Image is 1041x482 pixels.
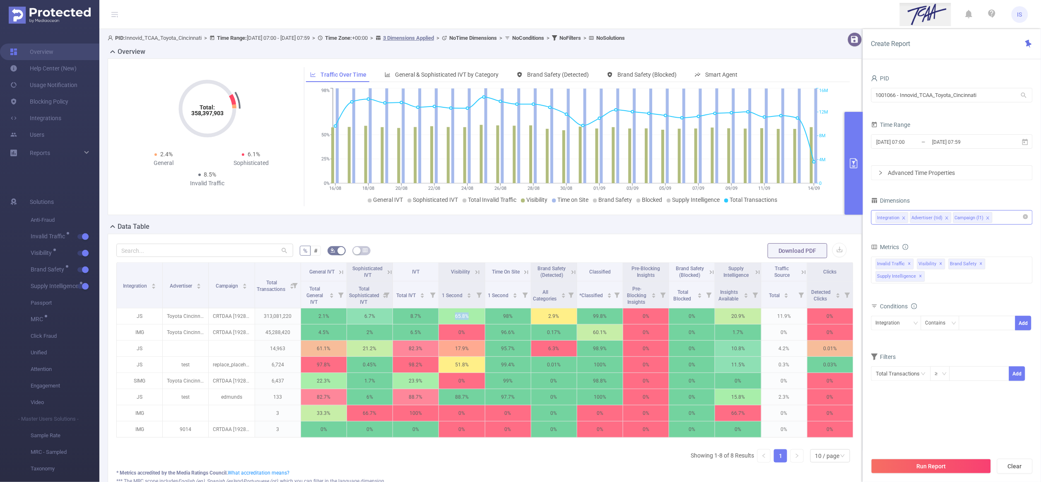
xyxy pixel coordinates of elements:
b: No Time Dimensions [449,35,497,41]
p: JS [117,308,162,324]
tspan: 8M [819,133,826,139]
p: 61.1% [301,341,347,356]
i: icon: user [871,75,878,82]
tspan: 4M [819,157,826,162]
img: Protected Media [9,7,91,24]
span: Passport [31,295,99,311]
span: Traffic Source [774,266,790,278]
i: icon: caret-down [652,295,656,297]
i: Filter menu [657,281,669,308]
p: 23.9% [393,373,439,389]
div: Sort [420,292,425,297]
p: 1.7% [715,325,761,340]
i: icon: info-circle [911,303,917,309]
p: 0% [807,308,853,324]
span: Sophisticated IVT [353,266,383,278]
p: SIMG [117,373,162,389]
span: Total Invalid Traffic [468,196,517,203]
span: ✕ [940,259,943,269]
button: Clear [997,459,1033,474]
i: icon: down [952,321,957,327]
p: 11.9% [761,308,807,324]
i: Filter menu [703,281,715,308]
p: 100% [577,357,623,373]
tspan: 07/09 [692,186,704,191]
span: Supply Intelligence [876,271,925,282]
button: Add [1015,316,1031,330]
i: icon: bar-chart [385,72,390,78]
div: ≥ [935,367,944,380]
span: Filters [871,354,896,360]
u: 3 Dimensions Applied [383,35,434,41]
i: icon: right [795,453,800,458]
i: icon: caret-up [698,292,702,294]
p: CRTDAA [192860] [209,308,254,324]
p: 14,963 [255,341,301,356]
tspan: 28/08 [528,186,540,191]
button: Add [1009,366,1025,381]
p: 0.01% [531,357,577,373]
i: icon: info-circle [903,244,908,250]
b: Time Zone: [325,35,352,41]
p: CRTDAA [192860] [209,373,254,389]
div: Sort [513,292,518,297]
p: 4.2% [761,341,807,356]
a: Reports [30,145,50,161]
i: icon: caret-down [607,295,612,297]
p: Toyota Cincinnati [4291] [163,373,208,389]
span: Total General IVT [306,286,323,305]
span: Time Range [871,121,911,128]
tspan: 26/08 [494,186,506,191]
p: 0% [623,357,669,373]
span: > [434,35,442,41]
i: icon: line-chart [310,72,316,78]
span: Visibility [451,269,470,275]
span: Traffic Over Time [320,71,366,78]
span: > [310,35,318,41]
p: 0% [439,325,484,340]
p: replace_placeholder_with_pub_name [209,357,254,373]
span: Dimensions [871,197,910,204]
b: No Solutions [596,35,625,41]
div: Sort [607,292,612,297]
span: Invalid Traffic [876,259,914,269]
p: 4.5% [301,325,347,340]
div: Sort [744,292,749,297]
div: Integration [876,316,906,330]
span: Engagement [31,378,99,394]
a: 1 [774,450,787,462]
span: Brand Safety (Blocked) [617,71,677,78]
i: icon: down [942,371,947,377]
i: icon: close [986,216,990,221]
p: 6.7% [347,308,393,324]
span: Click Fraud [31,328,99,344]
span: MRC [31,316,46,322]
span: Pre-Blocking Insights [627,286,647,305]
p: JS [117,357,162,373]
p: 0% [623,308,669,324]
i: icon: bg-colors [330,248,335,253]
span: IS [1017,6,1022,23]
p: 6,437 [255,373,301,389]
p: 82.3% [393,341,439,356]
a: Usage Notification [10,77,77,93]
i: icon: user [108,35,115,41]
p: 0% [669,341,715,356]
p: 2% [347,325,393,340]
b: PID: [115,35,125,41]
span: Total Transactions [730,196,778,203]
span: Time On Site [492,269,520,275]
p: 20.9% [715,308,761,324]
div: Advertiser (tid) [912,213,943,223]
span: Supply Intelligence [31,283,81,289]
span: Visibility [917,259,945,269]
p: 6.3% [531,341,577,356]
a: Blocking Policy [10,93,68,110]
p: 98.9% [577,341,623,356]
span: All Categories [533,289,558,302]
span: Sophisticated IVT [413,196,458,203]
p: 1.7% [347,373,393,389]
p: 0% [761,325,807,340]
div: Sort [697,292,702,297]
span: > [544,35,552,41]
